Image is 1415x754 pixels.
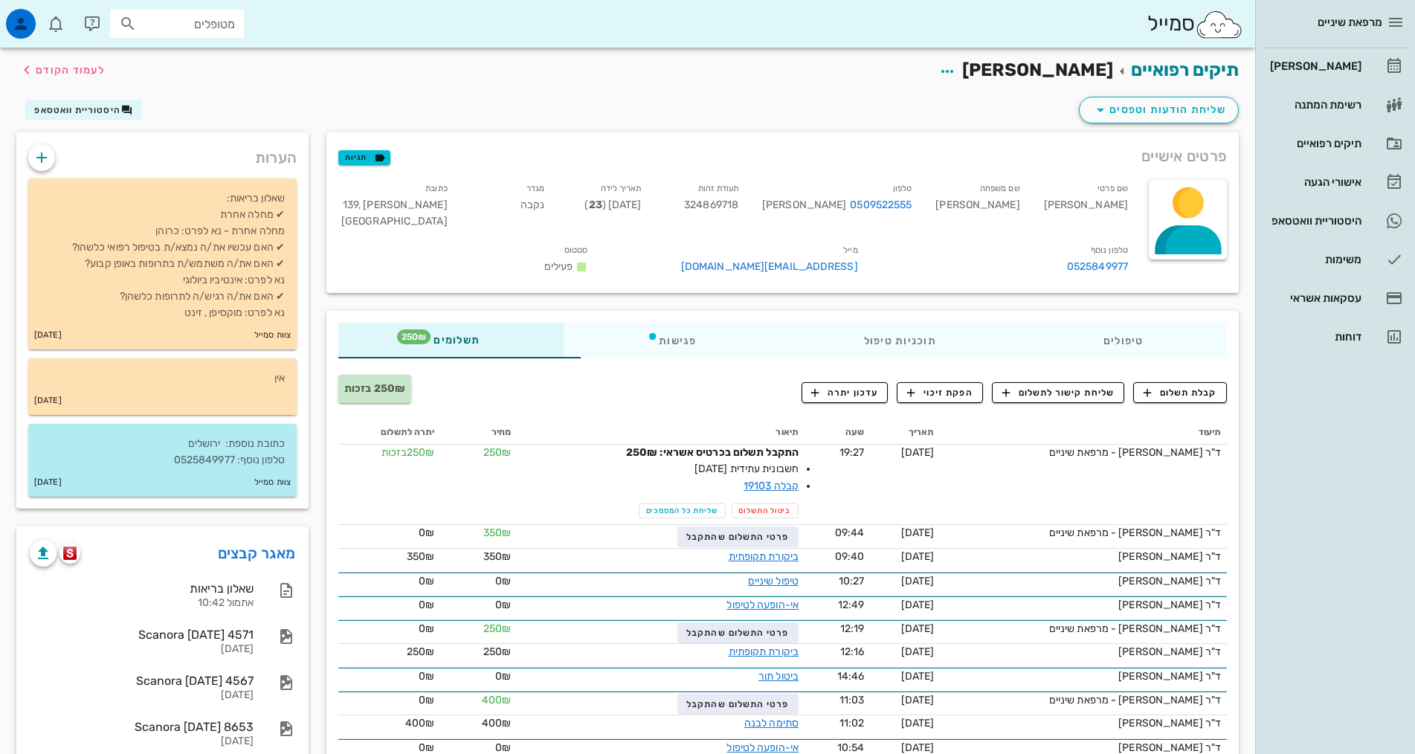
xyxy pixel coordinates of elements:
[1261,48,1409,84] a: [PERSON_NAME]
[601,184,642,193] small: תאריך לידה
[30,597,254,610] div: אתמול 10:42
[344,549,434,564] div: 350₪
[698,184,738,193] small: תעודת זהות
[838,599,865,611] span: 12:49
[839,575,865,587] span: 10:27
[962,59,1113,80] span: [PERSON_NAME]
[840,622,865,635] span: 12:19
[344,715,434,731] div: 400₪
[1049,622,1221,635] span: ד"ר [PERSON_NAME] - מרפאת שיניים
[344,644,434,660] div: 250₪
[1118,599,1221,611] span: ד"ר [PERSON_NAME]
[36,64,105,77] span: לעמוד הקודם
[460,177,556,239] div: נקבה
[646,506,718,515] span: שליחת כל המסמכים
[1118,741,1221,754] span: ד"ר [PERSON_NAME]
[34,393,62,409] small: [DATE]
[30,628,254,642] div: Scanora [DATE] 4571
[254,327,291,344] small: צוות סמייל
[1261,87,1409,123] a: רשימת המתנה
[1144,386,1217,399] span: קבלת תשלום
[839,717,865,729] span: 11:02
[1267,138,1361,149] div: תיקים רפואיים
[811,386,878,399] span: עדכון יתרה
[924,177,1031,239] div: [PERSON_NAME]
[901,599,935,611] span: [DATE]
[381,427,434,437] span: יתרה לתשלום
[839,446,865,459] span: 19:27
[626,446,799,459] strong: התקבל תשלום בכרטיס אשראי: 250₪
[254,474,291,491] small: צוות סמייל
[1092,101,1226,119] span: שליחת הודעות וטפסים
[338,421,440,445] th: יתרה לתשלום
[1261,242,1409,277] a: משימות
[1019,323,1227,358] div: טיפולים
[1141,144,1227,168] span: פרטים אישיים
[729,645,799,658] a: ביקורת תקופתית
[686,628,789,638] span: פרטי התשלום שהתקבל
[677,694,799,715] button: פרטי התשלום שהתקבל
[59,543,80,564] button: scanora logo
[677,622,799,643] button: פרטי התשלום שהתקבל
[1267,331,1361,343] div: דוחות
[25,100,142,120] button: היסטוריית וואטסאפ
[631,460,799,477] span: חשבונית עתידית [DATE]
[639,503,726,518] button: שליחת כל המסמכים
[1261,280,1409,316] a: עסקאות אשראי
[422,335,480,346] span: תשלומים
[839,694,865,706] span: 11:03
[1261,319,1409,355] a: דוחות
[729,550,799,563] a: ביקורת תקופתית
[30,720,254,734] div: Scanora [DATE] 8653
[744,480,799,492] a: קבלה 19103
[1199,427,1222,437] span: תיעוד
[901,741,935,754] span: [DATE]
[686,699,789,709] span: פרטי התשלום שהתקבל
[1049,526,1221,539] span: ד"ר [PERSON_NAME] - מרפאת שיניים
[893,184,912,193] small: טלפון
[1195,10,1243,39] img: SmileCloud logo
[30,674,254,688] div: Scanora [DATE] 4567
[738,506,791,515] span: ביטול התשלום
[901,550,935,563] span: [DATE]
[344,525,434,541] div: 0₪
[1131,59,1239,80] a: תיקים רפואיים
[495,670,511,683] span: 0₪
[343,199,448,211] span: [PERSON_NAME] 139
[495,575,511,587] span: 0₪
[344,692,434,708] div: 0₪
[1032,177,1140,239] div: [PERSON_NAME]
[491,427,511,437] span: מחיר
[686,532,789,542] span: פרטי התשלום שהתקבל
[901,622,935,635] span: [DATE]
[762,197,912,213] div: [PERSON_NAME]
[835,526,865,539] span: 09:44
[18,57,105,83] button: לעמוד הקודם
[341,215,448,228] span: [GEOGRAPHIC_DATA]
[1097,184,1128,193] small: שם פרטי
[1267,215,1361,227] div: היסטוריית וואטסאפ
[850,197,912,213] a: 0509522555
[345,151,384,164] span: תגיות
[16,132,309,175] div: הערות
[564,323,780,358] div: פגישות
[805,421,870,445] th: שעה
[1118,670,1221,683] span: ד"ר [PERSON_NAME]
[901,526,935,539] span: [DATE]
[1267,99,1361,111] div: רשימת המתנה
[1147,8,1243,40] div: סמייל
[381,446,407,459] span: בזכות
[30,581,254,596] div: שאלון בריאות
[483,550,511,563] span: 350₪
[1091,245,1128,255] small: טלפון נוסף
[40,370,285,387] p: אין
[901,575,935,587] span: [DATE]
[1049,694,1221,706] span: ד"ר [PERSON_NAME] - מרפאת שיניים
[495,741,511,754] span: 0₪
[1118,717,1221,729] span: ד"ר [PERSON_NAME]
[40,436,285,468] p: כתובת נוספת: ירושלים טלפון נוסף: 0525849977
[870,421,941,445] th: תאריך
[901,717,935,729] span: [DATE]
[344,597,434,613] div: 0₪
[34,327,62,344] small: [DATE]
